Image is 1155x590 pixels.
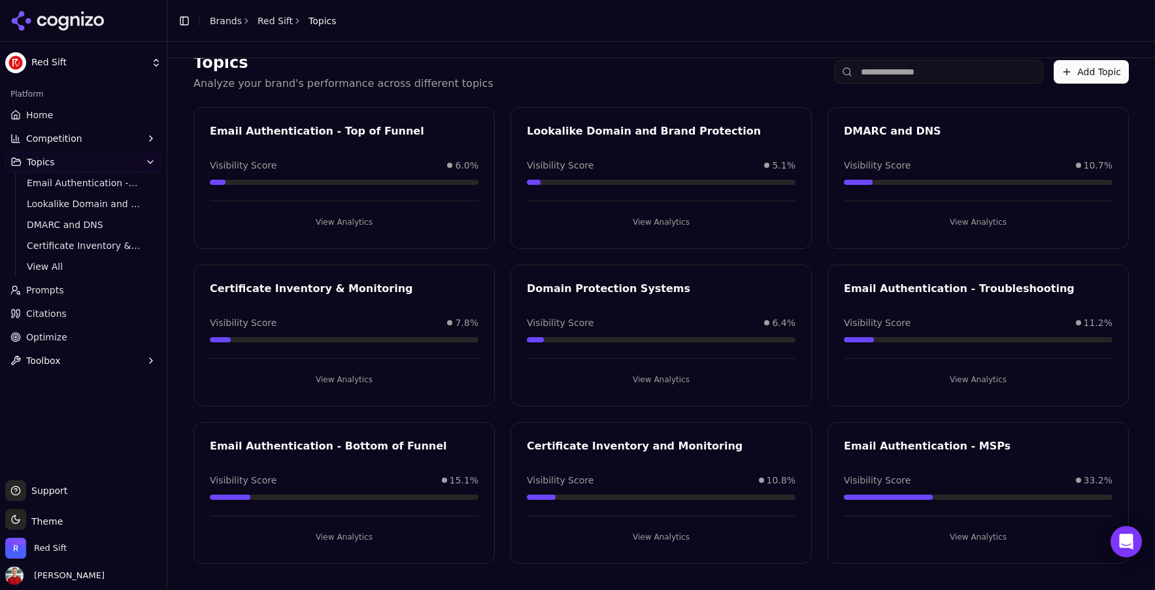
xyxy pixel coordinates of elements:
span: DMARC and DNS [27,218,141,231]
span: Certificate Inventory & Monitoring [27,239,141,252]
span: 10.8% [767,474,795,487]
span: Visibility Score [210,159,276,172]
button: View Analytics [210,527,478,548]
img: Red Sift [5,538,26,559]
span: Theme [26,516,63,527]
a: Optimize [5,327,161,348]
a: Certificate Inventory & Monitoring [22,237,146,255]
div: Email Authentication - Troubleshooting [844,281,1113,297]
button: Add Topic [1054,60,1129,84]
span: Red Sift [34,542,67,554]
span: Visibility Score [844,474,911,487]
span: Topics [27,156,55,169]
div: Email Authentication - Bottom of Funnel [210,438,478,454]
span: Home [26,108,53,122]
span: 11.2% [1084,316,1113,329]
button: Topics [5,152,161,172]
a: Red Sift [258,14,293,27]
a: DMARC and DNS [22,216,146,234]
button: View Analytics [210,212,478,233]
button: View Analytics [527,212,795,233]
div: Domain Protection Systems [527,281,795,297]
div: Lookalike Domain and Brand Protection [527,123,795,139]
button: View Analytics [844,527,1113,548]
p: Analyze your brand's performance across different topics [193,76,494,91]
span: Toolbox [26,354,61,367]
a: Home [5,105,161,125]
img: Jack Lilley [5,566,24,585]
span: Visibility Score [844,316,911,329]
h1: Topics [193,52,494,73]
button: Open organization switcher [5,538,67,559]
a: Prompts [5,280,161,301]
span: Visibility Score [527,159,594,172]
span: Visibility Score [844,159,911,172]
span: 10.7% [1084,159,1113,172]
button: View Analytics [527,369,795,390]
a: Brands [210,16,242,26]
span: Topics [309,14,337,27]
a: Citations [5,303,161,324]
span: 6.0% [455,159,478,172]
div: Certificate Inventory & Monitoring [210,281,478,297]
span: 33.2% [1084,474,1113,487]
span: Visibility Score [527,474,594,487]
span: View All [27,260,141,273]
div: Email Authentication - MSPs [844,438,1113,454]
img: Red Sift [5,52,26,73]
div: Certificate Inventory and Monitoring [527,438,795,454]
a: View All [22,257,146,276]
div: Open Intercom Messenger [1111,526,1142,557]
span: Email Authentication - Top of Funnel [27,176,141,189]
span: 7.8% [455,316,478,329]
button: View Analytics [844,369,1113,390]
span: Visibility Score [210,316,276,329]
div: DMARC and DNS [844,123,1113,139]
div: Email Authentication - Top of Funnel [210,123,478,139]
span: Competition [26,132,82,145]
span: Prompts [26,284,64,297]
div: Platform [5,84,161,105]
span: Citations [26,307,67,320]
span: [PERSON_NAME] [29,570,105,582]
span: Red Sift [31,57,146,69]
button: Competition [5,128,161,149]
span: 15.1% [450,474,478,487]
span: 6.4% [772,316,795,329]
nav: breadcrumb [210,14,337,27]
span: Support [26,484,67,497]
span: Visibility Score [527,316,594,329]
button: Open user button [5,566,105,585]
button: View Analytics [527,527,795,548]
span: Visibility Score [210,474,276,487]
span: Lookalike Domain and Brand Protection [27,197,141,210]
a: Email Authentication - Top of Funnel [22,174,146,192]
span: Optimize [26,331,67,344]
button: View Analytics [210,369,478,390]
span: 5.1% [772,159,795,172]
a: Lookalike Domain and Brand Protection [22,195,146,213]
button: Toolbox [5,350,161,371]
button: View Analytics [844,212,1113,233]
